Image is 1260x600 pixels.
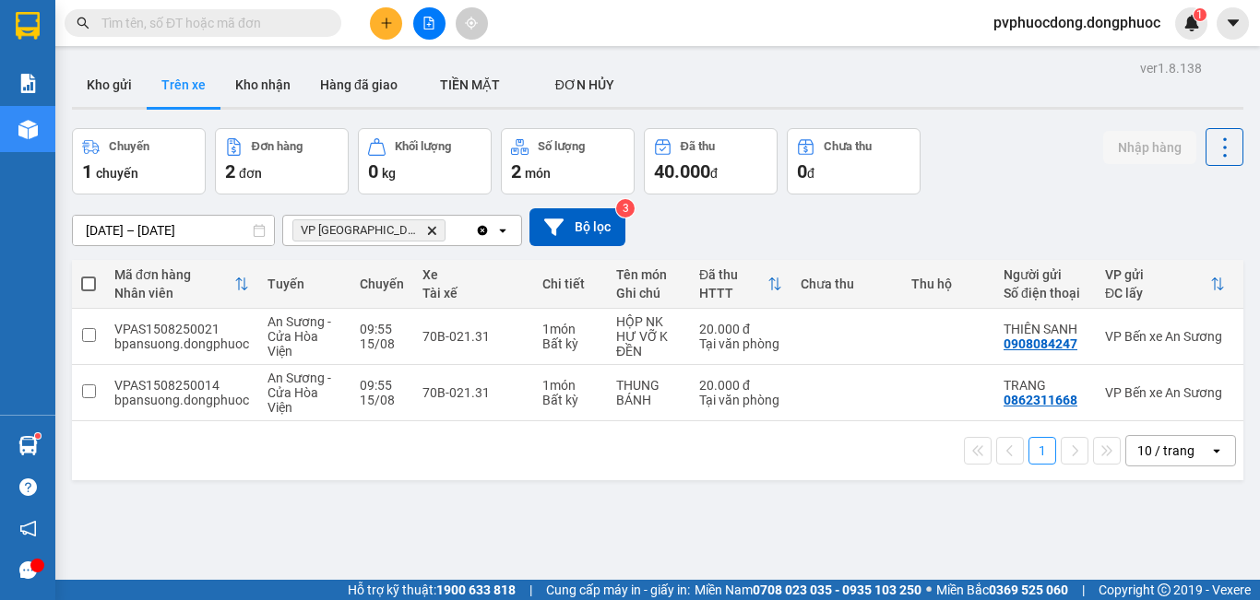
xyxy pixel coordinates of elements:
[422,329,524,344] div: 70B-021.31
[1004,322,1087,336] div: THIÊN SANH
[382,166,396,181] span: kg
[101,13,319,33] input: Tìm tên, số ĐT hoặc mã đơn
[710,166,718,181] span: đ
[18,120,38,139] img: warehouse-icon
[19,520,37,537] span: notification
[807,166,814,181] span: đ
[529,208,625,246] button: Bộ lọc
[114,393,249,407] div: bpansuong.dongphuoc
[555,77,614,92] span: ĐƠN HỦY
[1209,443,1224,458] svg: open
[1004,378,1087,393] div: TRANG
[616,378,681,407] div: THUNG BÁNH
[147,63,220,107] button: Trên xe
[105,260,258,309] th: Toggle SortBy
[654,160,710,182] span: 40.000
[1217,7,1249,40] button: caret-down
[348,580,516,600] span: Hỗ trợ kỹ thuật:
[501,128,635,194] button: Số lượng2món
[529,580,532,600] span: |
[252,140,303,153] div: Đơn hàng
[699,336,782,351] div: Tại văn phòng
[18,436,38,455] img: warehouse-icon
[1004,393,1077,407] div: 0862311668
[1096,260,1234,309] th: Toggle SortBy
[1196,8,1203,21] span: 1
[413,7,446,40] button: file-add
[267,314,331,359] span: An Sương - Cửa Hòa Viện
[989,582,1068,597] strong: 0369 525 060
[380,17,393,29] span: plus
[699,322,782,336] div: 20.000 đ
[109,140,149,153] div: Chuyến
[1158,583,1171,596] span: copyright
[1105,267,1210,282] div: VP gửi
[542,322,598,336] div: 1 món
[370,7,402,40] button: plus
[449,221,451,240] input: Selected VP Phước Đông.
[395,140,451,153] div: Khối lượng
[18,74,38,93] img: solution-icon
[1194,8,1207,21] sup: 1
[1028,437,1056,465] button: 1
[1004,336,1077,351] div: 0908084247
[525,166,551,181] span: món
[787,128,921,194] button: Chưa thu0đ
[616,267,681,282] div: Tên món
[475,223,490,238] svg: Clear all
[73,216,274,245] input: Select a date range.
[358,128,492,194] button: Khối lượng0kg
[690,260,791,309] th: Toggle SortBy
[436,582,516,597] strong: 1900 633 818
[979,11,1175,34] span: pvphuocdong.dongphuoc
[220,63,305,107] button: Kho nhận
[542,378,598,393] div: 1 món
[1004,267,1087,282] div: Người gửi
[422,17,435,29] span: file-add
[542,336,598,351] div: Bất kỳ
[19,478,37,496] span: question-circle
[538,140,585,153] div: Số lượng
[360,276,404,291] div: Chuyến
[368,160,378,182] span: 0
[114,322,249,336] div: VPAS1508250021
[911,276,985,291] div: Thu hộ
[542,276,598,291] div: Chi tiết
[422,286,524,300] div: Tài xế
[495,223,510,238] svg: open
[19,561,37,579] span: message
[936,580,1068,600] span: Miền Bắc
[360,378,404,393] div: 09:55
[1137,441,1195,460] div: 10 / trang
[77,17,89,29] span: search
[1103,131,1196,164] button: Nhập hàng
[1105,385,1225,400] div: VP Bến xe An Sương
[616,199,635,218] sup: 3
[72,63,147,107] button: Kho gửi
[801,276,893,291] div: Chưa thu
[511,160,521,182] span: 2
[16,12,40,40] img: logo-vxr
[926,586,932,594] span: ⚪️
[616,329,681,359] div: HƯ VỠ K ĐỀN
[292,219,446,241] span: VP Phước Đông, close by backspace
[72,128,206,194] button: Chuyến1chuyến
[360,393,404,407] div: 15/08
[616,314,681,329] div: HỘP NK
[426,225,437,236] svg: Delete
[695,580,921,600] span: Miền Nam
[1004,286,1087,300] div: Số điện thoại
[1183,15,1200,31] img: icon-new-feature
[35,433,41,439] sup: 1
[360,336,404,351] div: 15/08
[225,160,235,182] span: 2
[1082,580,1085,600] span: |
[797,160,807,182] span: 0
[699,267,767,282] div: Đã thu
[301,223,419,238] span: VP Phước Đông
[753,582,921,597] strong: 0708 023 035 - 0935 103 250
[215,128,349,194] button: Đơn hàng2đơn
[546,580,690,600] span: Cung cấp máy in - giấy in:
[267,371,331,415] span: An Sương - Cửa Hòa Viện
[616,286,681,300] div: Ghi chú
